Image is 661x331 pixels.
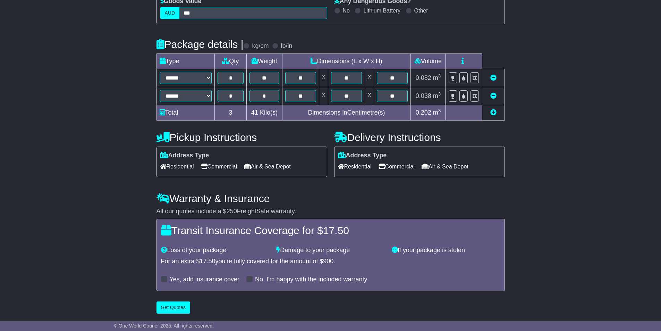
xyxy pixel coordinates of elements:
label: Lithium Battery [363,7,400,14]
a: Remove this item [490,74,497,81]
td: 3 [214,105,247,121]
span: Air & Sea Depot [422,161,468,172]
sup: 3 [438,73,441,78]
span: Commercial [201,161,237,172]
h4: Delivery Instructions [334,132,505,143]
div: All our quotes include a $ FreightSafe warranty. [156,208,505,215]
h4: Pickup Instructions [156,132,327,143]
h4: Package details | [156,39,244,50]
td: Total [156,105,214,121]
div: Loss of your package [158,247,273,254]
td: Qty [214,54,247,69]
td: Dimensions in Centimetre(s) [282,105,411,121]
h4: Transit Insurance Coverage for $ [161,225,500,236]
span: 41 [251,109,258,116]
td: x [319,69,328,87]
span: Residential [338,161,372,172]
td: x [365,87,374,105]
td: Dimensions (L x W x H) [282,54,411,69]
a: Remove this item [490,92,497,99]
span: m [433,109,441,116]
div: For an extra $ you're fully covered for the amount of $ . [161,258,500,265]
label: Address Type [338,152,387,159]
td: x [365,69,374,87]
td: Kilo(s) [247,105,282,121]
div: Damage to your package [273,247,388,254]
span: m [433,74,441,81]
span: 17.50 [323,225,349,236]
sup: 3 [438,108,441,113]
span: Residential [160,161,194,172]
td: x [319,87,328,105]
sup: 3 [438,91,441,97]
label: Address Type [160,152,209,159]
label: AUD [160,7,180,19]
span: Air & Sea Depot [244,161,291,172]
label: No, I'm happy with the included warranty [255,276,367,283]
span: © One World Courier 2025. All rights reserved. [114,323,214,329]
span: 250 [227,208,237,215]
span: 0.082 [416,74,431,81]
td: Type [156,54,214,69]
label: kg/cm [252,42,269,50]
span: Commercial [379,161,415,172]
label: lb/in [281,42,292,50]
span: 0.202 [416,109,431,116]
span: 900 [323,258,333,265]
a: Add new item [490,109,497,116]
div: If your package is stolen [388,247,504,254]
label: No [343,7,350,14]
button: Get Quotes [156,301,190,314]
span: m [433,92,441,99]
span: 0.038 [416,92,431,99]
td: Volume [411,54,446,69]
label: Other [414,7,428,14]
label: Yes, add insurance cover [170,276,239,283]
td: Weight [247,54,282,69]
h4: Warranty & Insurance [156,193,505,204]
span: 17.50 [200,258,215,265]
